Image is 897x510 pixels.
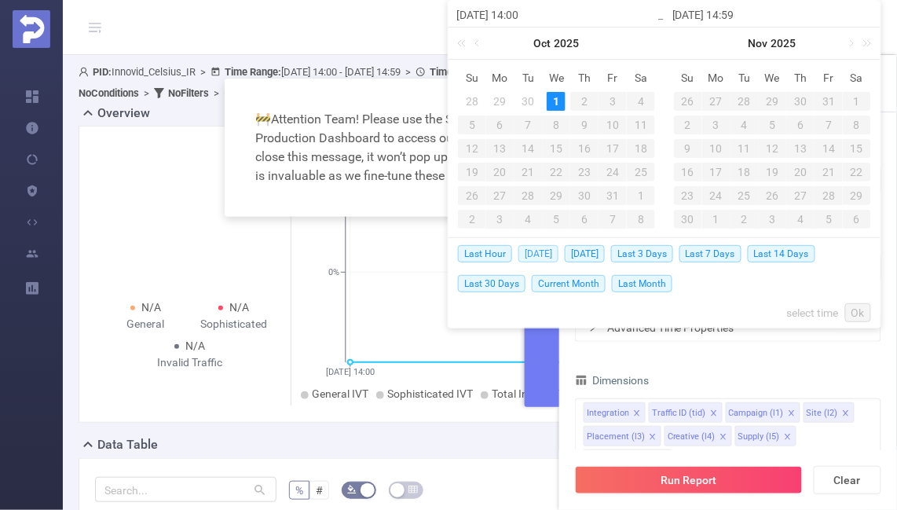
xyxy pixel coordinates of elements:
div: 27 [702,92,730,111]
div: 26 [674,92,702,111]
div: Placement (l3) [587,427,645,447]
td: October 13, 2025 [486,137,514,160]
td: November 21, 2025 [815,160,843,184]
td: October 24, 2025 [599,160,627,184]
td: October 29, 2025 [543,184,571,207]
td: October 27, 2025 [702,90,730,113]
i: icon: close [710,409,718,419]
span: Th [786,71,815,85]
li: Campaign (l1) [726,402,800,423]
td: October 3, 2025 [599,90,627,113]
td: November 6, 2025 [786,113,815,137]
i: icon: close [633,409,641,419]
div: 6 [486,116,514,134]
span: Tu [514,71,543,85]
td: November 17, 2025 [702,160,730,184]
div: 8 [843,116,871,134]
a: Last year (Control + left) [454,28,474,59]
td: October 29, 2025 [759,90,787,113]
div: 1 [627,186,655,205]
span: Fr [815,71,843,85]
span: Sa [843,71,871,85]
li: Supply Pub ID (l6) [584,449,672,470]
td: November 7, 2025 [599,207,627,231]
th: Fri [599,66,627,90]
td: November 5, 2025 [759,113,787,137]
td: November 26, 2025 [759,184,787,207]
td: November 2, 2025 [674,113,702,137]
i: icon: close [719,433,727,442]
td: October 20, 2025 [486,160,514,184]
div: 22 [843,163,871,182]
div: 18 [730,163,759,182]
li: Supply (l5) [735,426,796,446]
div: 14 [514,139,543,158]
td: October 16, 2025 [570,137,599,160]
div: 31 [815,92,843,111]
td: October 19, 2025 [458,160,486,184]
div: Attention Team! Please use the Staging Dashboard instead of the Production Dashboard to access ou... [243,97,654,198]
td: October 7, 2025 [514,113,543,137]
td: October 18, 2025 [627,137,655,160]
th: Sun [458,66,486,90]
div: 28 [730,92,759,111]
span: Last 30 Days [458,275,525,292]
div: 4 [514,210,543,229]
td: November 13, 2025 [786,137,815,160]
div: 4 [627,92,655,111]
td: October 23, 2025 [570,160,599,184]
div: 28 [463,92,481,111]
td: October 9, 2025 [570,113,599,137]
span: [DATE] [565,245,605,262]
span: Last 3 Days [611,245,673,262]
td: November 12, 2025 [759,137,787,160]
div: 11 [730,139,759,158]
div: 25 [627,163,655,182]
a: Nov [747,28,770,59]
td: October 1, 2025 [543,90,571,113]
td: October 27, 2025 [486,184,514,207]
td: November 16, 2025 [674,160,702,184]
div: 19 [759,163,787,182]
div: 26 [458,186,486,205]
li: Placement (l3) [584,426,661,446]
div: 7 [514,116,543,134]
li: Integration [584,402,646,423]
td: October 26, 2025 [458,184,486,207]
td: November 10, 2025 [702,137,730,160]
div: 29 [843,186,871,205]
td: October 12, 2025 [458,137,486,160]
th: Wed [759,66,787,90]
td: December 4, 2025 [786,207,815,231]
span: [DATE] [518,245,558,262]
td: November 7, 2025 [815,113,843,137]
span: We [543,71,571,85]
div: 28 [815,186,843,205]
a: Next year (Control + right) [855,28,875,59]
span: Su [458,71,486,85]
div: 12 [458,139,486,158]
td: November 14, 2025 [815,137,843,160]
div: 23 [570,163,599,182]
td: November 1, 2025 [843,90,871,113]
td: October 31, 2025 [815,90,843,113]
th: Thu [570,66,599,90]
div: Traffic ID (tid) [652,403,706,424]
i: icon: close [784,433,792,442]
td: November 25, 2025 [730,184,759,207]
td: October 21, 2025 [514,160,543,184]
td: September 28, 2025 [458,90,486,113]
span: We [759,71,787,85]
span: Fr [599,71,627,85]
td: October 6, 2025 [486,113,514,137]
div: 17 [599,139,627,158]
td: November 22, 2025 [843,160,871,184]
div: 2 [458,210,486,229]
a: Next month (PageDown) [844,28,858,59]
div: 4 [730,116,759,134]
div: 5 [815,210,843,229]
span: Su [674,71,702,85]
td: November 18, 2025 [730,160,759,184]
div: 12 [759,139,787,158]
td: November 2, 2025 [458,207,486,231]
